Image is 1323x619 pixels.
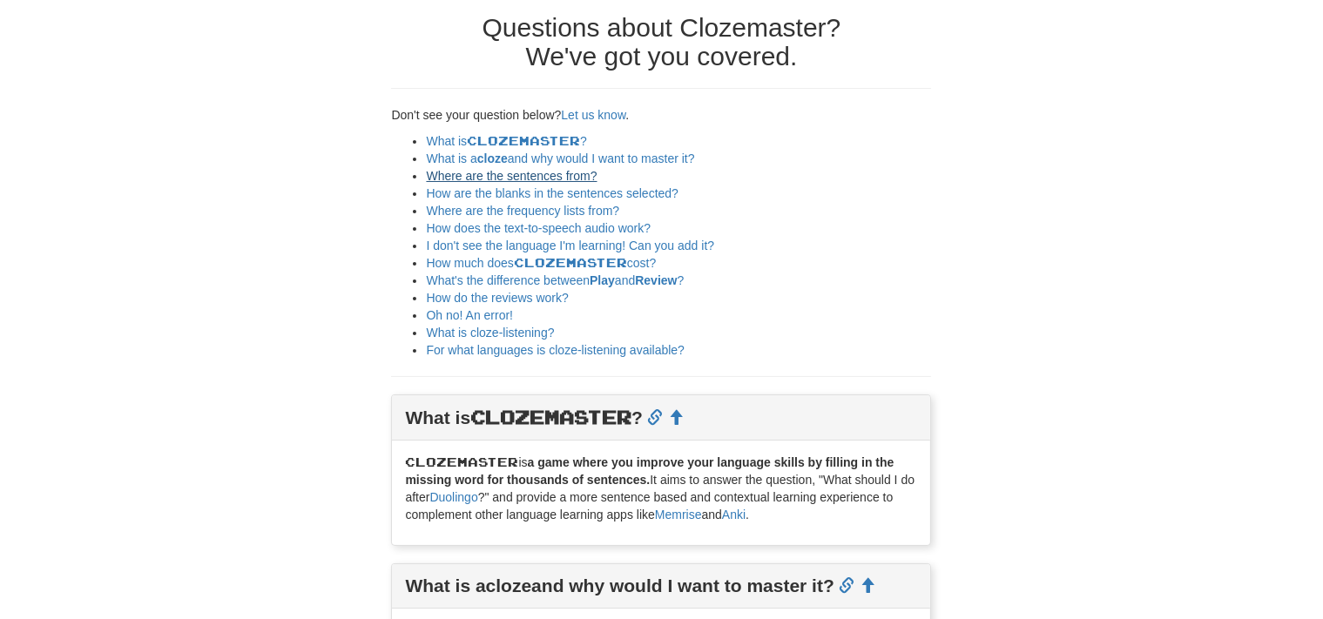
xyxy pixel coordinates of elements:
a: Permalink [839,578,854,595]
strong: cloze [477,151,508,165]
a: How much doesClozemastercost? [426,256,656,270]
a: Anki [722,508,746,521]
strong: Play [590,273,615,287]
a: For what languages is cloze-listening available? [426,343,685,357]
span: Clozemaster [467,133,580,148]
span: Clozemaster [470,406,631,427]
a: What is aclozeand why would I want to master it? [426,151,694,165]
strong: Review [635,273,677,287]
a: What's the difference betweenPlayandReview? [426,273,684,287]
p: is It aims to answer the question, "What should I do after ?" and provide a more sentence based a... [405,454,917,523]
h2: Questions about Clozemaster? We've got you covered. [391,13,931,71]
a: Where are the frequency lists from? [426,204,619,218]
span: Clozemaster [405,454,518,469]
a: What isClozemaster? [426,134,586,148]
a: Memrise [655,508,702,521]
a: Duolingo [430,490,478,504]
strong: cloze [486,575,532,595]
a: What is cloze-listening? [426,326,554,340]
a: Let us know [561,108,625,122]
a: I don't see the language I'm learning! Can you add it? [426,239,714,252]
a: How do the reviews work? [426,291,568,305]
a: How are the blanks in the sentences selected? [426,186,678,200]
a: Oh no! An error! [426,308,513,322]
a: Where are the sentences from? [426,169,597,183]
a: Permalink [647,410,663,427]
b: a game where you improve your language skills by filling in the missing word for thousands of sen... [405,455,894,487]
a: How does the text-to-speech audio work? [426,221,651,235]
div: What is a and why would I want to master it? [392,564,930,609]
p: Don't see your question below? . [391,106,931,124]
span: Clozemaster [514,255,627,270]
div: What is ? [392,395,930,441]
